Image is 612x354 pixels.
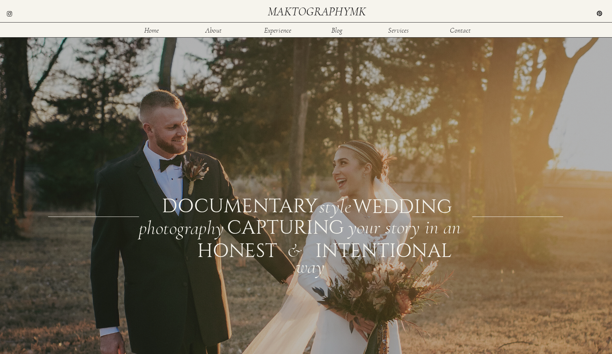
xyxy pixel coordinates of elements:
[348,218,471,234] div: your story in an
[227,218,311,234] div: CAPTURING
[319,197,351,213] div: style
[263,27,292,33] a: Experience
[296,257,331,274] div: way
[353,197,451,213] div: WEDDING
[140,27,163,33] a: Home
[139,219,225,235] div: photography
[197,241,249,257] div: honest
[202,27,225,33] a: About
[268,6,369,18] a: maktographymk
[287,241,309,258] div: &
[325,27,349,33] a: Blog
[387,27,410,33] a: Services
[449,27,472,33] a: Contact
[315,241,367,257] div: intentional
[162,197,315,213] div: documentary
